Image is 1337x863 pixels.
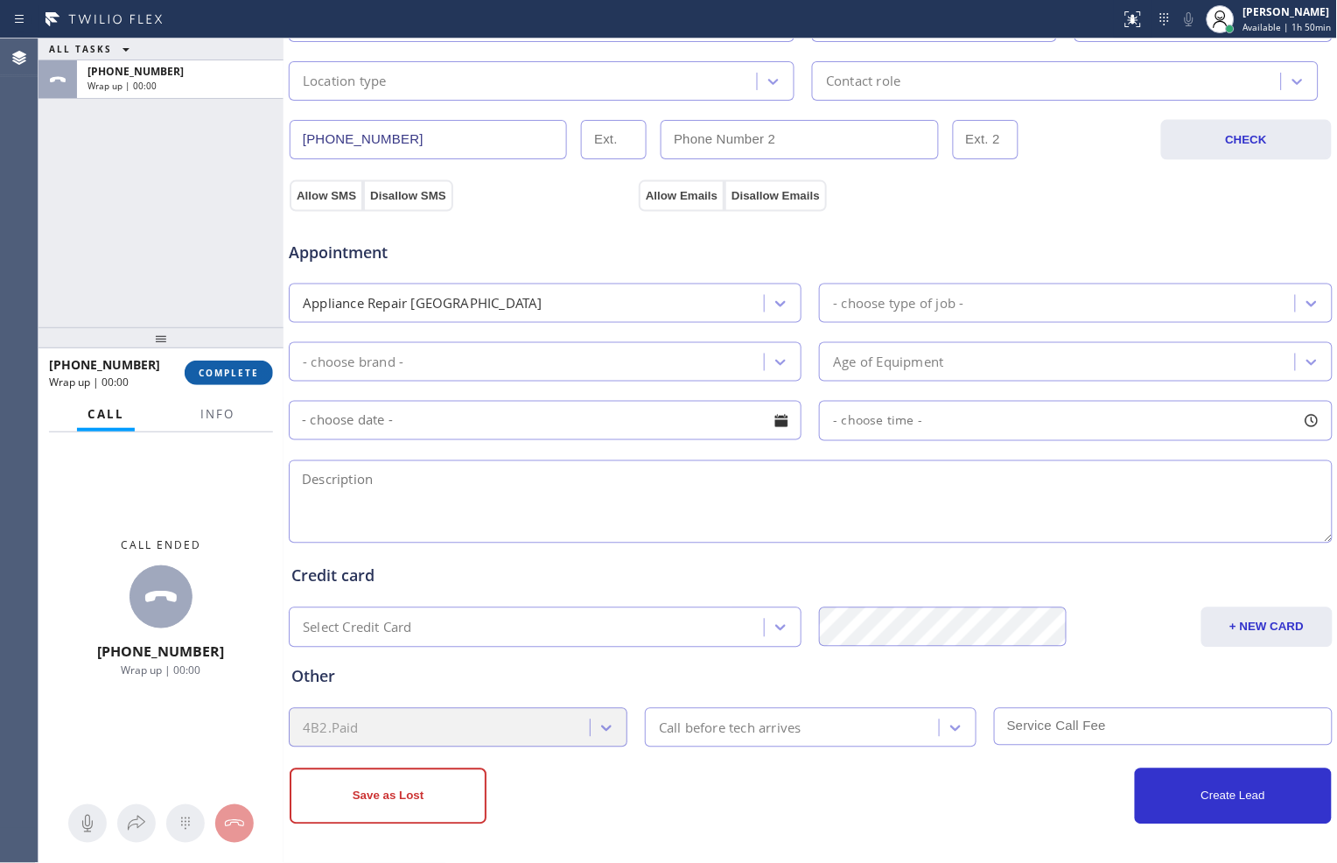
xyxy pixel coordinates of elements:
[291,665,1330,689] div: Other
[1243,21,1332,33] span: Available | 1h 50min
[1201,607,1333,648] button: + NEW CARD
[68,804,107,843] button: Mute
[290,768,486,824] button: Save as Lost
[303,352,403,372] div: - choose brand -
[303,618,412,638] div: Select Credit Card
[639,180,724,212] button: Allow Emails
[1135,768,1332,824] button: Create Lead
[49,375,129,389] span: Wrap up | 00:00
[290,180,363,212] button: Allow SMS
[833,352,943,372] div: Age of Equipment
[215,804,254,843] button: Hang up
[291,565,1330,588] div: Credit card
[166,804,205,843] button: Open dialpad
[303,293,542,313] div: Appliance Repair [GEOGRAPHIC_DATA]
[289,241,634,264] span: Appointment
[1177,7,1201,32] button: Mute
[661,120,938,159] input: Phone Number 2
[98,642,225,661] span: [PHONE_NUMBER]
[77,397,135,431] button: Call
[49,43,112,55] span: ALL TASKS
[185,361,273,385] button: COMPLETE
[1161,120,1332,160] button: CHECK
[724,180,827,212] button: Disallow Emails
[38,39,147,60] button: ALL TASKS
[117,804,156,843] button: Open directory
[122,663,201,677] span: Wrap up | 00:00
[200,406,234,422] span: Info
[363,180,453,212] button: Disallow SMS
[290,120,567,159] input: Phone Number
[581,120,647,159] input: Ext.
[833,293,963,313] div: - choose type of job -
[289,401,801,440] input: - choose date -
[87,80,157,92] span: Wrap up | 00:00
[49,356,160,373] span: [PHONE_NUMBER]
[994,708,1333,746] input: Service Call Fee
[833,412,922,429] span: - choose time -
[87,406,124,422] span: Call
[826,71,900,91] div: Contact role
[1243,4,1332,19] div: [PERSON_NAME]
[199,367,259,379] span: COMPLETE
[190,397,245,431] button: Info
[87,64,184,79] span: [PHONE_NUMBER]
[121,537,201,552] span: Call ended
[303,71,387,91] div: Location type
[659,718,801,738] div: Call before tech arrives
[953,120,1018,159] input: Ext. 2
